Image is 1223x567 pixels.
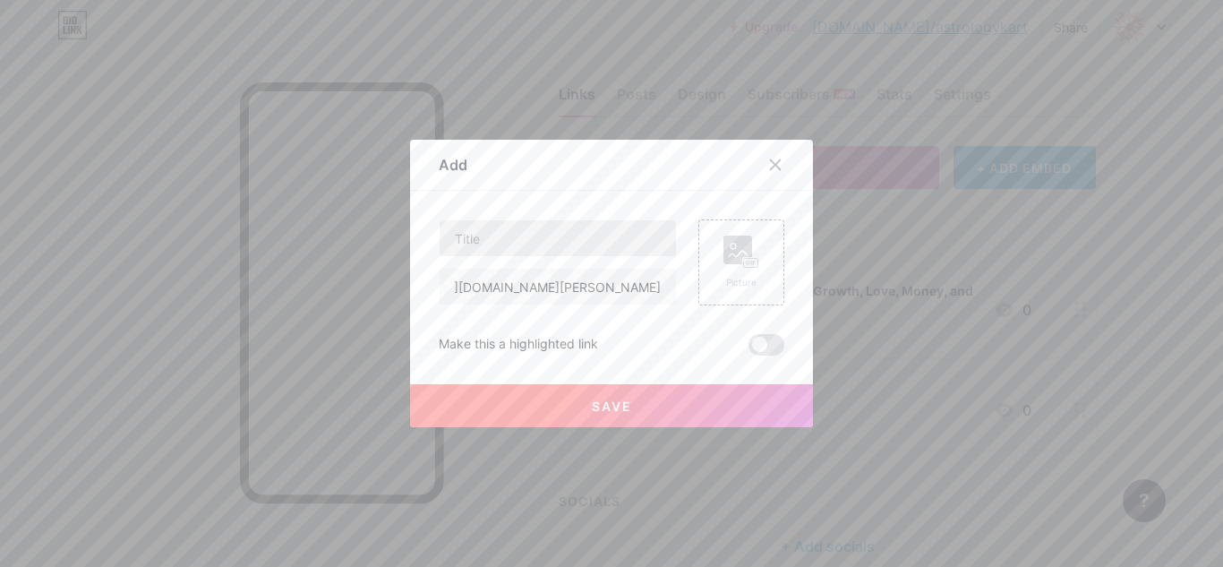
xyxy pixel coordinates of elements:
span: Save [592,399,632,414]
button: Save [410,384,813,427]
div: Add [439,154,467,176]
input: URL [440,269,676,305]
div: Picture [723,276,759,289]
input: Title [440,220,676,256]
div: Make this a highlighted link [439,334,598,356]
